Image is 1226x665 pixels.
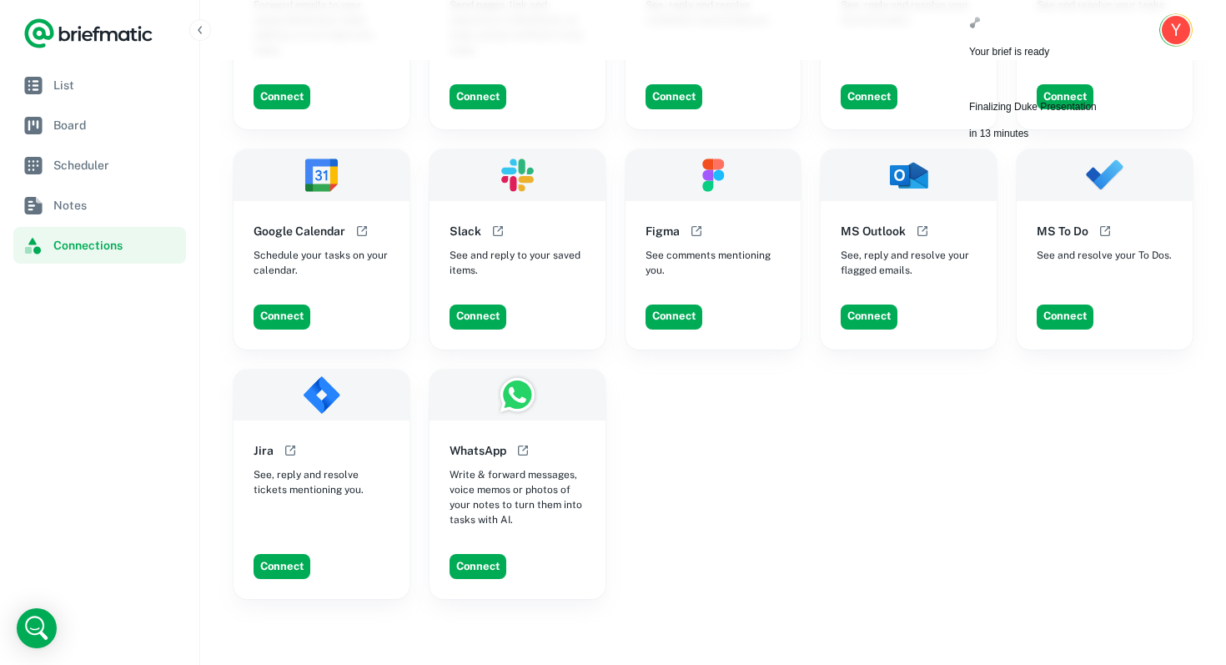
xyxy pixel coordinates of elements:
[430,149,605,200] img: Slack
[686,221,706,241] button: Open help documentation
[53,196,179,214] span: Notes
[234,149,410,200] img: Google Calendar
[969,125,1209,142] p: in 13 minutes
[841,305,897,330] button: Connect
[450,441,506,460] h6: WhatsApp
[254,554,310,579] button: Connect
[254,84,310,109] button: Connect
[17,608,57,648] div: Open Intercom Messenger
[430,370,605,421] img: WhatsApp
[513,441,533,461] button: Open help documentation
[1095,221,1115,241] button: Open help documentation
[646,248,781,278] span: See comments mentioning you.
[450,467,585,527] span: Write & forward messages, voice memos or photos of your notes to turn them into tasks with AI.
[23,17,153,50] a: Logo
[53,116,179,134] span: Board
[13,107,186,144] a: Board
[280,441,300,461] button: Open help documentation
[254,305,310,330] button: Connect
[841,222,906,240] h6: MS Outlook
[488,221,508,241] button: Open help documentation
[1037,248,1172,263] span: See and resolve your To Dos.
[1037,222,1088,240] h6: MS To Do
[969,43,1209,60] p: Your brief is ready
[254,467,389,497] span: See, reply and resolve tickets mentioning you.
[13,187,186,224] a: Notes
[53,236,179,254] span: Connections
[450,84,506,109] button: Connect
[450,222,481,240] h6: Slack
[626,149,801,200] img: Figma
[53,76,179,94] span: List
[450,248,585,278] span: See and reply to your saved items.
[254,222,345,240] h6: Google Calendar
[450,554,506,579] button: Connect
[646,305,702,330] button: Connect
[912,221,932,241] button: Open help documentation
[53,156,179,174] span: Scheduler
[254,441,274,460] h6: Jira
[969,98,1209,115] p: Finalizing Duke Presentation
[254,248,389,278] span: Schedule your tasks on your calendar.
[234,370,410,421] img: Jira
[646,84,702,109] button: Connect
[13,227,186,264] a: Connections
[821,149,997,200] img: MS Outlook
[13,147,186,184] a: Scheduler
[1037,305,1093,330] button: Connect
[841,248,977,278] span: See, reply and resolve your flagged emails.
[646,222,680,240] h6: Figma
[450,305,506,330] button: Connect
[13,67,186,103] a: List
[352,221,372,241] button: Open help documentation
[841,84,897,109] button: Connect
